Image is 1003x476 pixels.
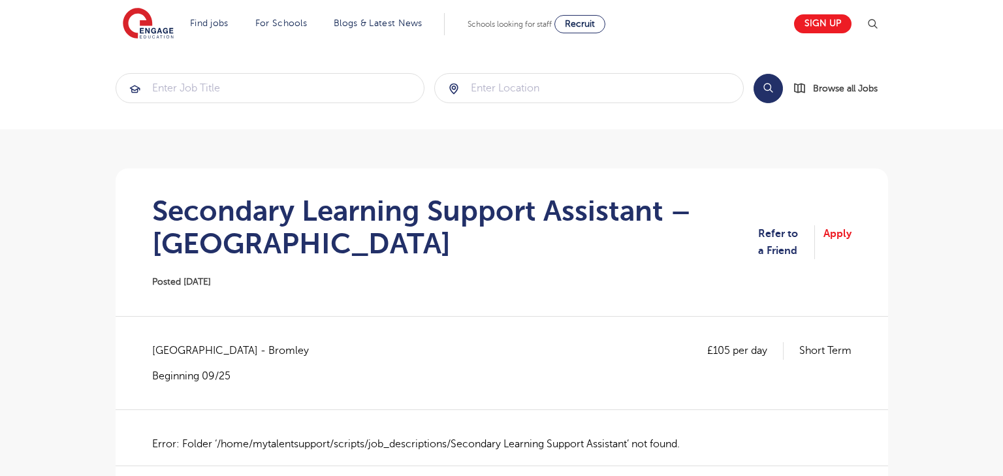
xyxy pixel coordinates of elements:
h1: Secondary Learning Support Assistant – [GEOGRAPHIC_DATA] [152,195,759,260]
a: Refer to a Friend [758,225,814,260]
input: Submit [116,74,424,103]
img: Engage Education [123,8,174,40]
a: Find jobs [190,18,229,28]
p: £105 per day [707,342,784,359]
span: Schools looking for staff [468,20,552,29]
a: Sign up [794,14,852,33]
p: Error: Folder ‘/home/mytalentsupport/scripts/job_descriptions/Secondary Learning Support Assistan... [152,436,852,452]
input: Submit [435,74,743,103]
button: Search [754,74,783,103]
a: For Schools [255,18,307,28]
span: Recruit [565,19,595,29]
a: Apply [823,225,852,260]
div: Submit [434,73,744,103]
span: Browse all Jobs [813,81,878,96]
span: Posted [DATE] [152,277,211,287]
div: Submit [116,73,425,103]
p: Short Term [799,342,852,359]
p: Beginning 09/25 [152,369,322,383]
a: Browse all Jobs [793,81,888,96]
a: Recruit [554,15,605,33]
a: Blogs & Latest News [334,18,422,28]
span: [GEOGRAPHIC_DATA] - Bromley [152,342,322,359]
